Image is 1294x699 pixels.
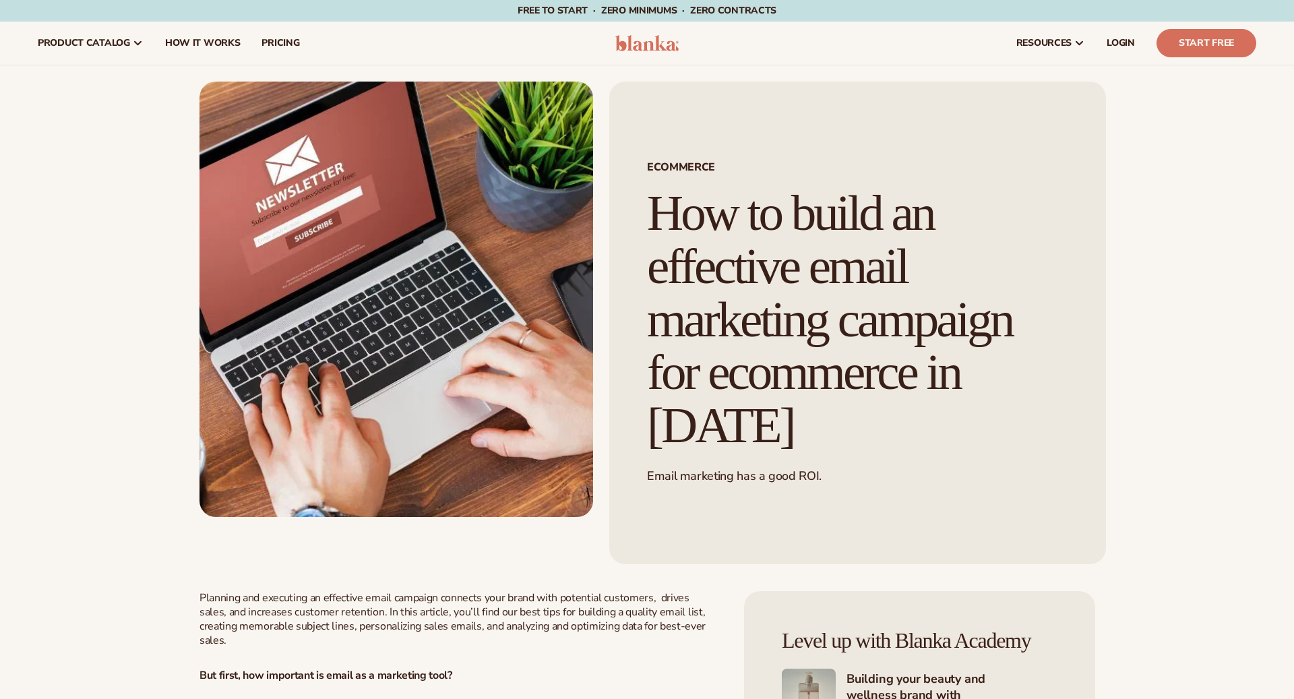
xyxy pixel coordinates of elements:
a: LOGIN [1096,22,1146,65]
span: Ecommerce [647,162,1068,173]
span: How It Works [165,38,241,49]
span: product catalog [38,38,130,49]
h4: Level up with Blanka Academy [782,629,1057,652]
a: pricing [251,22,310,65]
a: How It Works [154,22,251,65]
a: Start Free [1157,29,1256,57]
img: logo [615,35,679,51]
strong: But first, how important is email as a marketing tool? [199,668,452,683]
span: resources [1016,38,1072,49]
span: Free to start · ZERO minimums · ZERO contracts [518,4,776,17]
a: product catalog [27,22,154,65]
span: pricing [261,38,299,49]
span: Planning and executing an effective email campaign connects your brand with potential customers, ... [199,590,706,647]
a: resources [1006,22,1096,65]
h1: How to build an effective email marketing campaign for ecommerce in [DATE] [647,187,1068,452]
span: LOGIN [1107,38,1135,49]
img: Person typing on a laptop with a "Newsletter Subscribe" screen, set on a wooden desk alongside a ... [199,82,593,517]
p: Email marketing has a good ROI. [647,468,1068,484]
